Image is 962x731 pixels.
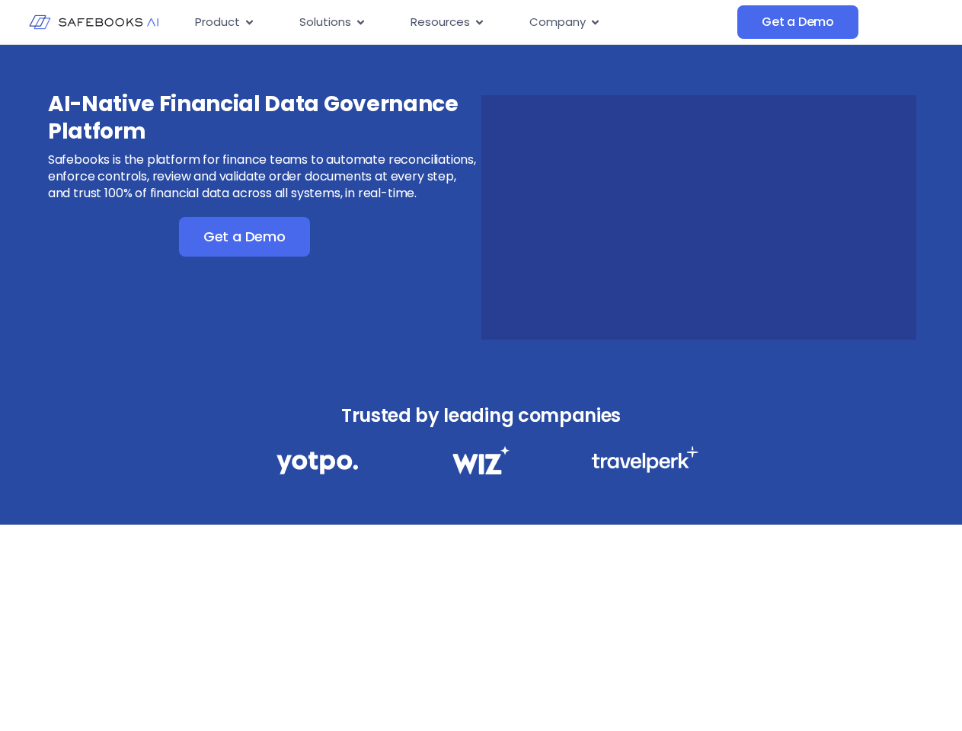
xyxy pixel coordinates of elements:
div: Menu Toggle [183,8,737,37]
span: Product [195,14,240,31]
span: Company [529,14,586,31]
img: Financial Data Governance 1 [276,446,358,479]
img: Financial Data Governance 3 [591,446,698,473]
span: Solutions [299,14,351,31]
a: Get a Demo [737,5,858,39]
span: Get a Demo [203,229,286,244]
h3: AI-Native Financial Data Governance Platform [48,91,479,145]
span: Get a Demo [762,14,834,30]
a: Get a Demo [179,217,310,257]
nav: Menu [183,8,737,37]
img: Financial Data Governance 2 [445,446,516,474]
p: Safebooks is the platform for finance teams to automate reconciliations, enforce controls, review... [48,152,479,202]
span: Resources [411,14,470,31]
h3: Trusted by leading companies [243,401,720,431]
